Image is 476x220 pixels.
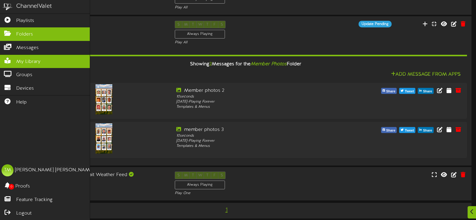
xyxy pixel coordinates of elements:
span: Groups [16,72,32,79]
span: Share [385,127,397,134]
span: Devices [16,85,34,92]
div: ChannelValet [16,2,52,11]
span: Tweet [404,88,415,95]
span: Help [16,99,27,106]
span: Messages [16,45,39,51]
div: Update Pending [359,21,392,27]
div: Showing Messages for the Folder [20,58,471,71]
div: Portrait ( 9:16 ) [24,28,166,33]
span: Proofs [15,183,30,190]
button: Share [418,88,434,94]
span: My Library [16,58,41,65]
span: Tweet [404,127,415,134]
div: TM [2,164,14,176]
div: Member photos 2 [176,87,352,94]
img: 1ca4f12d-a56b-4fdb-93d5-f5ca95dea5ab.png [96,84,112,114]
div: Templates & Menus [176,104,352,110]
span: Logout [16,210,32,217]
span: Playlists [16,17,34,24]
div: [DATE] - Playing Forever [176,138,352,144]
span: 1 [224,207,229,213]
span: Share [385,88,397,95]
div: Templates & Menus [176,144,352,149]
button: Share [381,127,397,133]
i: Member Photos [250,61,287,67]
img: 3cc00b13-0340-4500-9a7c-5220b75e844e.png [96,123,112,153]
span: 0 [9,184,14,190]
div: 10 seconds [176,94,352,99]
div: Always Playing [175,181,225,189]
div: [DATE] - Playing Forever [176,99,352,104]
div: Play All [175,40,317,45]
div: Play All [175,5,317,10]
span: 2 [209,61,212,67]
div: 10 seconds [176,133,352,138]
div: Play One [175,191,317,196]
div: [PERSON_NAME] [PERSON_NAME] [15,167,94,174]
div: member photos 3 [176,126,352,133]
div: Five Day Forecast - Portrait Weather Feed [24,172,166,178]
button: Share [381,88,397,94]
button: Add Message From Apps [389,71,462,78]
div: Always Playing [175,30,225,39]
button: Share [418,127,434,133]
span: Feature Tracking [16,197,53,203]
div: Portrait ( 9:16 ) [24,178,166,184]
button: Tweet [399,88,415,94]
div: Member Photos [24,21,166,28]
span: Share [422,88,433,95]
span: Share [422,127,433,134]
button: Tweet [399,127,415,133]
span: Folders [16,31,33,38]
